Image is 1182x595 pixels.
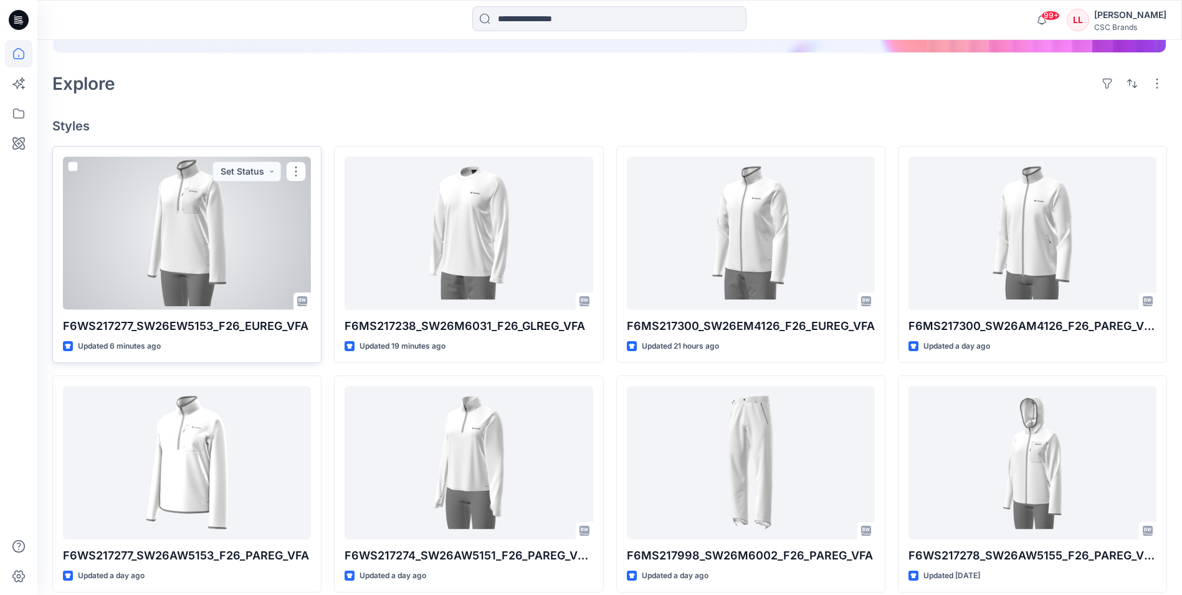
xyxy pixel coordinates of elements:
[1067,9,1089,31] div: LL
[63,386,311,539] a: F6WS217277_SW26AW5153_F26_PAREG_VFA
[627,547,875,564] p: F6MS217998_SW26M6002_F26_PAREG_VFA
[923,569,980,583] p: Updated [DATE]
[627,157,875,309] a: F6MS217300_SW26EM4126_F26_EUREG_VFA
[345,547,593,564] p: F6WS217274_SW26AW5151_F26_PAREG_VFA3
[1094,7,1166,22] div: [PERSON_NAME]
[78,569,145,583] p: Updated a day ago
[627,386,875,539] a: F6MS217998_SW26M6002_F26_PAREG_VFA
[63,157,311,309] a: F6WS217277_SW26EW5153_F26_EUREG_VFA
[360,569,426,583] p: Updated a day ago
[923,340,990,353] p: Updated a day ago
[345,386,593,539] a: F6WS217274_SW26AW5151_F26_PAREG_VFA3
[360,340,446,353] p: Updated 19 minutes ago
[1094,22,1166,32] div: CSC Brands
[52,119,1167,133] h4: Styles
[642,569,708,583] p: Updated a day ago
[63,317,311,335] p: F6WS217277_SW26EW5153_F26_EUREG_VFA
[642,340,719,353] p: Updated 21 hours ago
[52,74,115,94] h2: Explore
[1041,11,1060,21] span: 99+
[908,317,1156,335] p: F6MS217300_SW26AM4126_F26_PAREG_VFA
[345,157,593,309] a: F6MS217238_SW26M6031_F26_GLREG_VFA
[908,547,1156,564] p: F6WS217278_SW26AW5155_F26_PAREG_VFA2
[908,157,1156,309] a: F6MS217300_SW26AM4126_F26_PAREG_VFA
[627,317,875,335] p: F6MS217300_SW26EM4126_F26_EUREG_VFA
[63,547,311,564] p: F6WS217277_SW26AW5153_F26_PAREG_VFA
[78,340,161,353] p: Updated 6 minutes ago
[345,317,593,335] p: F6MS217238_SW26M6031_F26_GLREG_VFA
[908,386,1156,539] a: F6WS217278_SW26AW5155_F26_PAREG_VFA2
